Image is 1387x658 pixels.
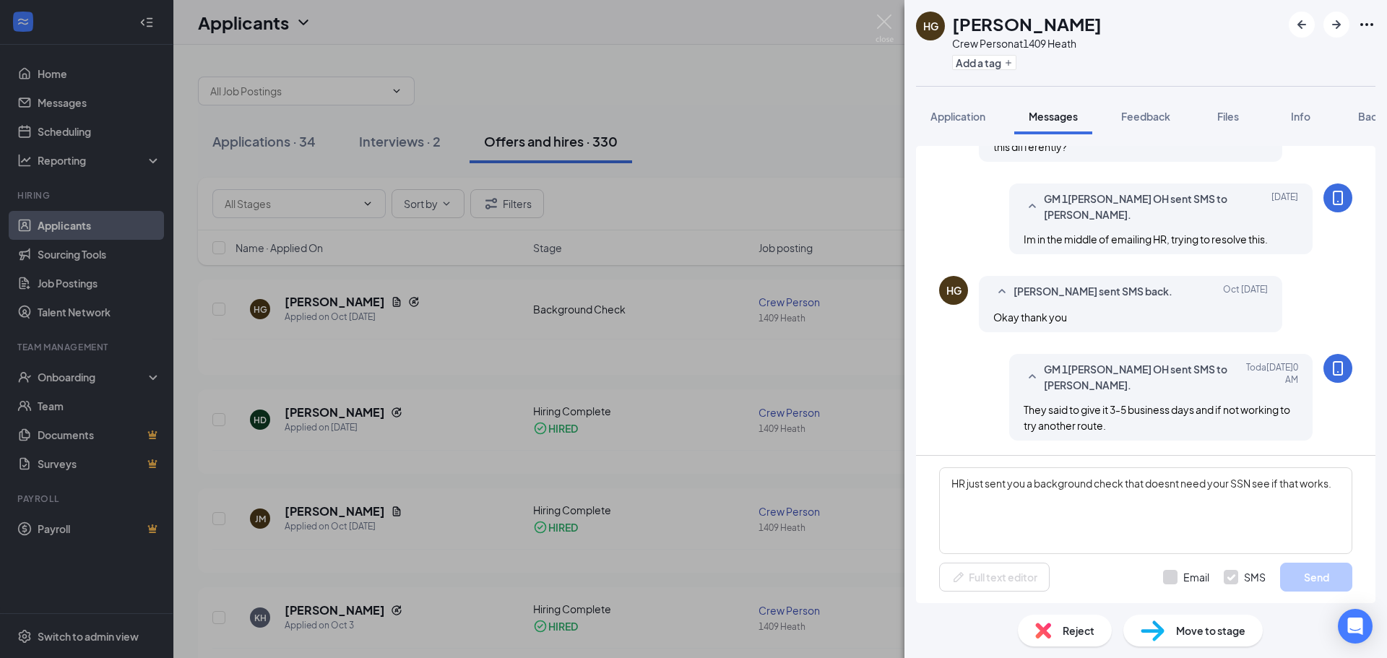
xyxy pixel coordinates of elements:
button: ArrowRight [1323,12,1349,38]
span: Messages [1029,110,1078,123]
span: GM 1[PERSON_NAME] OH sent SMS to [PERSON_NAME]. [1044,191,1233,222]
textarea: HR just sent you a background check that doesnt need your SSN see if that works. [939,467,1352,554]
svg: Plus [1004,59,1013,67]
span: Feedback [1121,110,1170,123]
span: Move to stage [1176,623,1245,638]
button: PlusAdd a tag [952,55,1016,70]
span: Oct [DATE] [1223,283,1268,300]
svg: Ellipses [1358,16,1375,33]
div: HG [946,283,962,298]
span: GM 1[PERSON_NAME] OH sent SMS to [PERSON_NAME]. [1044,361,1233,393]
div: Open Intercom Messenger [1338,609,1373,644]
svg: SmallChevronUp [1024,368,1041,386]
svg: SmallChevronUp [1024,198,1041,215]
div: HG [923,19,938,33]
span: Okay thank you [993,311,1067,324]
svg: MobileSms [1329,189,1347,207]
span: Im in the middle of emailing HR, trying to resolve this. [1024,233,1268,246]
span: Info [1291,110,1310,123]
svg: MobileSms [1329,360,1347,377]
button: ArrowLeftNew [1289,12,1315,38]
svg: ArrowLeftNew [1293,16,1310,33]
svg: Pen [951,570,966,584]
span: [DATE] [1271,191,1298,222]
span: [PERSON_NAME] sent SMS back. [1014,283,1172,300]
span: Reject [1063,623,1094,638]
span: Toda[DATE]0 AM [1233,361,1298,393]
button: Full text editorPen [939,563,1050,592]
svg: ArrowRight [1328,16,1345,33]
span: Files [1217,110,1239,123]
h1: [PERSON_NAME] [952,12,1102,36]
button: Send [1280,563,1352,592]
span: They said to give it 3-5 business days and if not working to try another route. [1024,403,1290,432]
span: Application [930,110,985,123]
div: Crew Person at 1409 Heath [952,36,1102,51]
svg: SmallChevronUp [993,283,1011,300]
